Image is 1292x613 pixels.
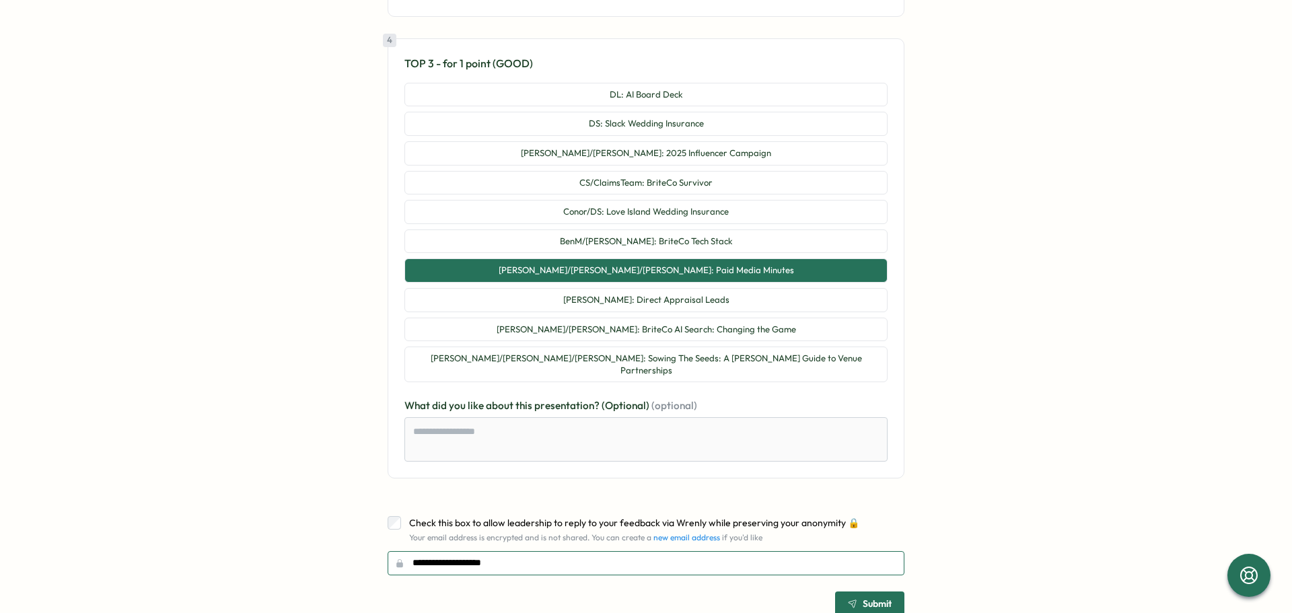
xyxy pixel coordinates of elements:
[404,258,888,283] button: [PERSON_NAME]/[PERSON_NAME]/[PERSON_NAME]: Paid Media Minutes
[409,517,859,529] span: Check this box to allow leadership to reply to your feedback via Wrenly while preserving your ano...
[404,200,888,224] button: Conor/DS: Love Island Wedding Insurance
[404,318,888,342] button: [PERSON_NAME]/[PERSON_NAME]: BriteCo AI Search: Changing the Game
[409,532,762,542] span: Your email address is encrypted and is not shared. You can create a if you'd like
[651,399,697,412] span: (optional)
[515,399,534,412] span: this
[404,347,888,382] button: [PERSON_NAME]/[PERSON_NAME]/[PERSON_NAME]: Sowing The Seeds: A [PERSON_NAME] Guide to Venue Partn...
[653,532,720,542] a: new email address
[432,399,449,412] span: did
[468,399,486,412] span: like
[404,229,888,254] button: BenM/[PERSON_NAME]: BriteCo Tech Stack
[404,83,888,107] button: DL: AI Board Deck
[602,399,651,412] span: (Optional)
[449,399,468,412] span: you
[534,399,602,412] span: presentation?
[383,34,396,47] div: 4
[404,112,888,136] button: DS: Slack Wedding Insurance
[863,599,892,608] span: Submit
[404,288,888,312] button: [PERSON_NAME]: Direct Appraisal Leads
[486,399,515,412] span: about
[404,171,888,195] button: CS/ClaimsTeam: BriteCo Survivor
[404,55,888,72] p: TOP 3 - for 1 point (GOOD)
[404,141,888,166] button: [PERSON_NAME]/[PERSON_NAME]: 2025 Influencer Campaign
[404,399,432,412] span: What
